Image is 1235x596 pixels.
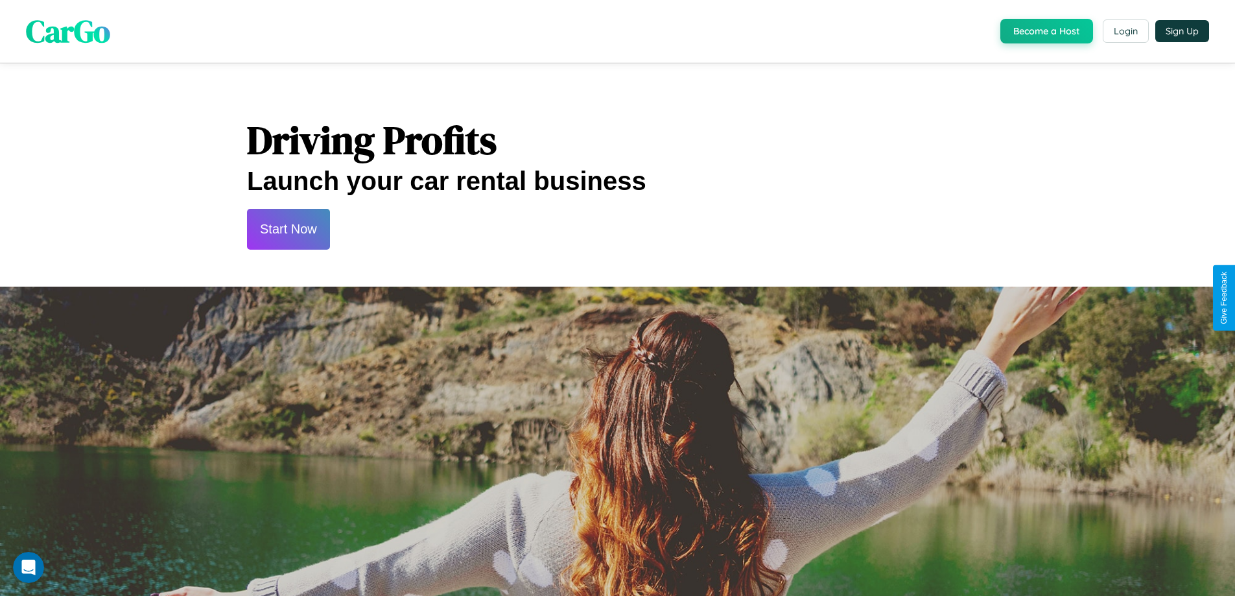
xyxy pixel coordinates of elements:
button: Sign Up [1155,20,1209,42]
iframe: Intercom live chat [13,552,44,583]
button: Become a Host [1000,19,1093,43]
button: Start Now [247,209,330,250]
span: CarGo [26,10,110,53]
button: Login [1103,19,1149,43]
h1: Driving Profits [247,113,988,167]
h2: Launch your car rental business [247,167,988,196]
div: Give Feedback [1219,272,1229,324]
